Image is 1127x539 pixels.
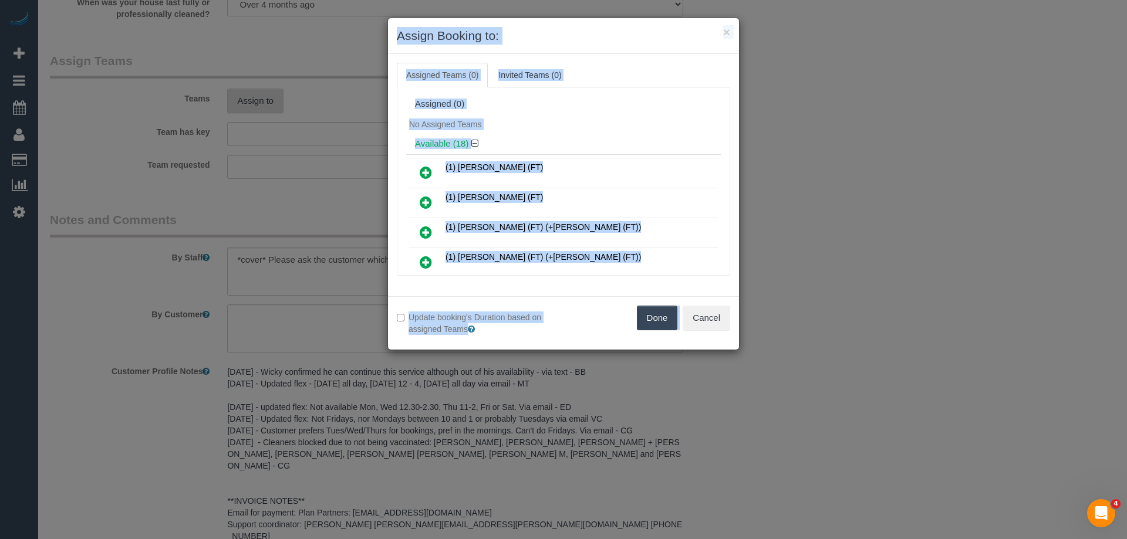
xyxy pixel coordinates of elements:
span: (1) [PERSON_NAME] (FT) (+[PERSON_NAME] (FT)) [446,252,641,262]
span: No Assigned Teams [409,120,481,129]
iframe: Intercom live chat [1087,499,1115,527]
button: × [723,26,730,38]
a: Assigned Teams (0) [397,63,488,87]
span: (1) [PERSON_NAME] (FT) [446,192,543,202]
h4: Available (18) [415,139,712,149]
div: Assigned (0) [415,99,712,109]
button: Done [637,306,678,330]
button: Cancel [683,306,730,330]
input: Update booking's Duration based on assigned Teams [397,314,404,321]
span: (1) [PERSON_NAME] (FT) [446,162,543,172]
h3: Assign Booking to: [397,27,730,45]
span: 4 [1111,499,1121,509]
span: (1) [PERSON_NAME] (FT) (+[PERSON_NAME] (FT)) [446,222,641,232]
a: Invited Teams (0) [489,63,571,87]
label: Update booking's Duration based on assigned Teams [397,311,555,335]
